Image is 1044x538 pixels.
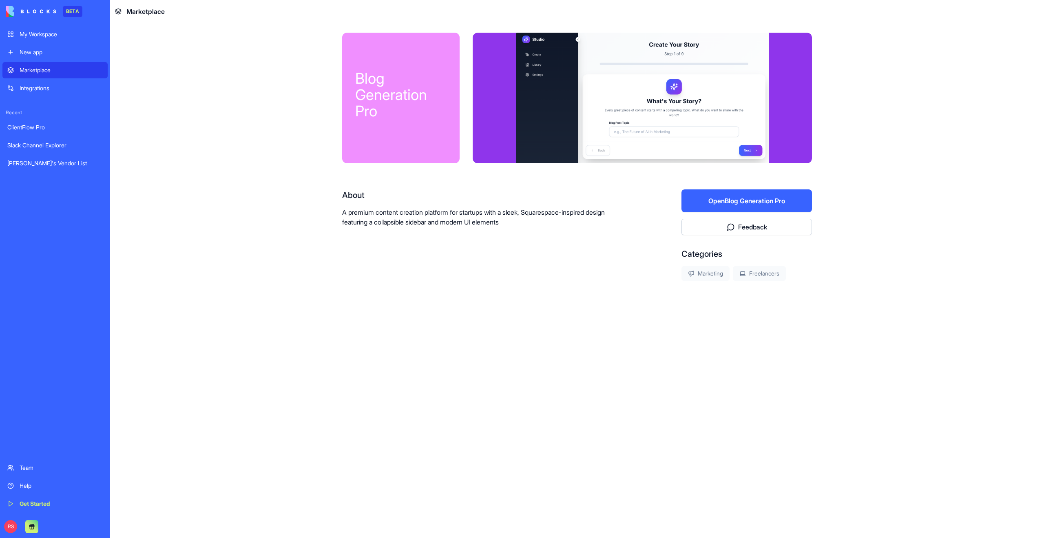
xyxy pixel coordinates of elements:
[681,266,730,281] div: Marketing
[7,159,103,167] div: [PERSON_NAME]'s Vendor List
[4,520,17,533] span: RS
[2,62,108,78] a: Marketplace
[2,137,108,153] a: Slack Channel Explorer
[6,6,56,17] img: logo
[6,6,82,17] a: BETA
[2,460,108,476] a: Team
[2,496,108,512] a: Get Started
[342,207,629,227] p: A premium content creation platform for startups with a sleek, Squarespace-inspired design featur...
[342,189,629,201] div: About
[7,123,103,131] div: ClientFlow Pro
[20,30,103,38] div: My Workspace
[126,7,165,16] span: Marketplace
[2,26,108,42] a: My Workspace
[2,478,108,494] a: Help
[681,219,812,235] button: Feedback
[20,464,103,472] div: Team
[2,80,108,96] a: Integrations
[2,119,108,136] a: ClientFlow Pro
[681,189,812,212] button: OpenBlog Generation Pro
[355,70,447,119] div: Blog Generation Pro
[20,84,103,92] div: Integrations
[681,248,812,260] div: Categories
[7,141,103,149] div: Slack Channel Explorer
[20,48,103,56] div: New app
[2,109,108,116] span: Recent
[63,6,82,17] div: BETA
[20,66,103,74] div: Marketplace
[20,482,103,490] div: Help
[733,266,786,281] div: Freelancers
[2,155,108,171] a: [PERSON_NAME]'s Vendor List
[2,44,108,60] a: New app
[20,500,103,508] div: Get Started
